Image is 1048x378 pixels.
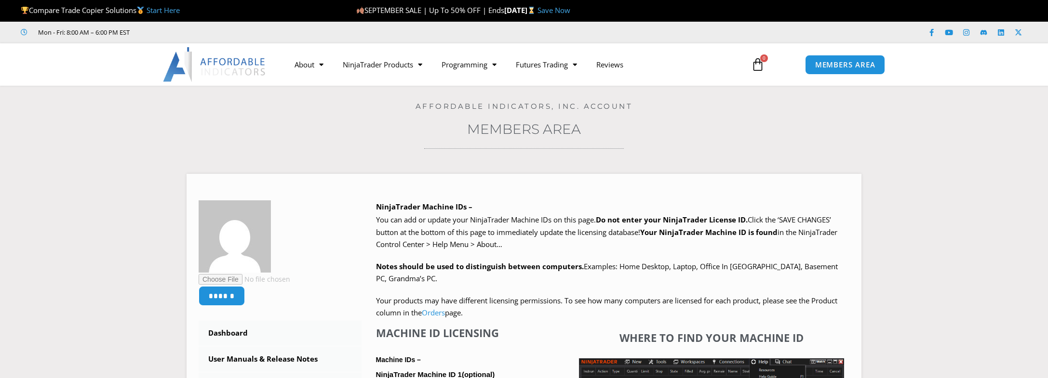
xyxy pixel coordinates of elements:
[357,7,364,14] img: 🍂
[285,53,740,76] nav: Menu
[376,296,837,318] span: Your products may have different licensing permissions. To see how many computers are licensed fo...
[376,215,596,224] span: You can add or update your NinjaTrader Machine IDs on this page.
[587,53,633,76] a: Reviews
[416,102,633,111] a: Affordable Indicators, Inc. Account
[333,53,432,76] a: NinjaTrader Products
[815,61,875,68] span: MEMBERS AREA
[376,261,584,271] strong: Notes should be used to distinguish between computers.
[805,55,886,75] a: MEMBERS AREA
[528,7,535,14] img: ⌛
[163,47,267,82] img: LogoAI | Affordable Indicators – NinjaTrader
[537,5,570,15] a: Save Now
[760,54,768,62] span: 0
[640,227,778,237] strong: Your NinjaTrader Machine ID is found
[199,321,362,346] a: Dashboard
[199,347,362,372] a: User Manuals & Release Notes
[199,200,271,273] img: 7774f0f1bb55632638edecd4dbb8a8c496945227148e2ae18260579573f57b2e
[36,26,130,38] span: Mon - Fri: 8:00 AM – 6:00 PM EST
[422,308,445,317] a: Orders
[376,326,567,339] h4: Machine ID Licensing
[21,5,180,15] span: Compare Trade Copier Solutions
[467,121,581,137] a: Members Area
[137,7,144,14] img: 🥇
[376,215,837,249] span: Click the ‘SAVE CHANGES’ button at the bottom of this page to immediately update the licensing da...
[143,27,288,37] iframe: Customer reviews powered by Trustpilot
[596,215,748,224] b: Do not enter your NinjaTrader License ID.
[737,51,779,78] a: 0
[506,53,587,76] a: Futures Trading
[432,53,506,76] a: Programming
[21,7,28,14] img: 🏆
[147,5,180,15] a: Start Here
[376,261,838,284] span: Examples: Home Desktop, Laptop, Office In [GEOGRAPHIC_DATA], Basement PC, Grandma’s PC.
[356,5,504,15] span: SEPTEMBER SALE | Up To 50% OFF | Ends
[579,331,844,344] h4: Where to find your Machine ID
[285,53,333,76] a: About
[504,5,537,15] strong: [DATE]
[376,356,421,364] strong: Machine IDs –
[376,202,472,211] b: NinjaTrader Machine IDs –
